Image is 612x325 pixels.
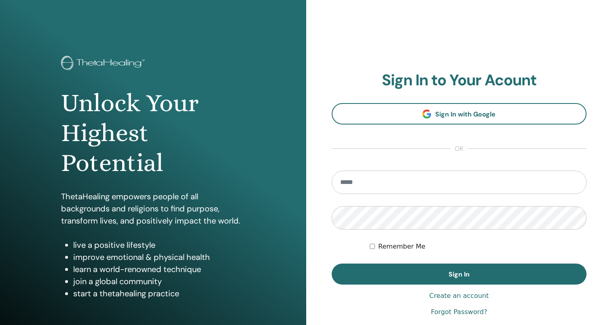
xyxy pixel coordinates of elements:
div: Keep me authenticated indefinitely or until I manually logout [370,242,587,251]
span: Sign In with Google [435,110,496,118]
a: Create an account [429,291,489,301]
h1: Unlock Your Highest Potential [61,88,245,178]
span: or [451,144,468,154]
label: Remember Me [378,242,426,251]
p: ThetaHealing empowers people of all backgrounds and religions to find purpose, transform lives, a... [61,190,245,227]
a: Sign In with Google [332,103,587,125]
li: start a thetahealing practice [73,287,245,300]
a: Forgot Password? [431,307,487,317]
li: improve emotional & physical health [73,251,245,263]
h2: Sign In to Your Acount [332,71,587,90]
li: join a global community [73,275,245,287]
span: Sign In [449,270,470,279]
li: learn a world-renowned technique [73,263,245,275]
button: Sign In [332,264,587,285]
li: live a positive lifestyle [73,239,245,251]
